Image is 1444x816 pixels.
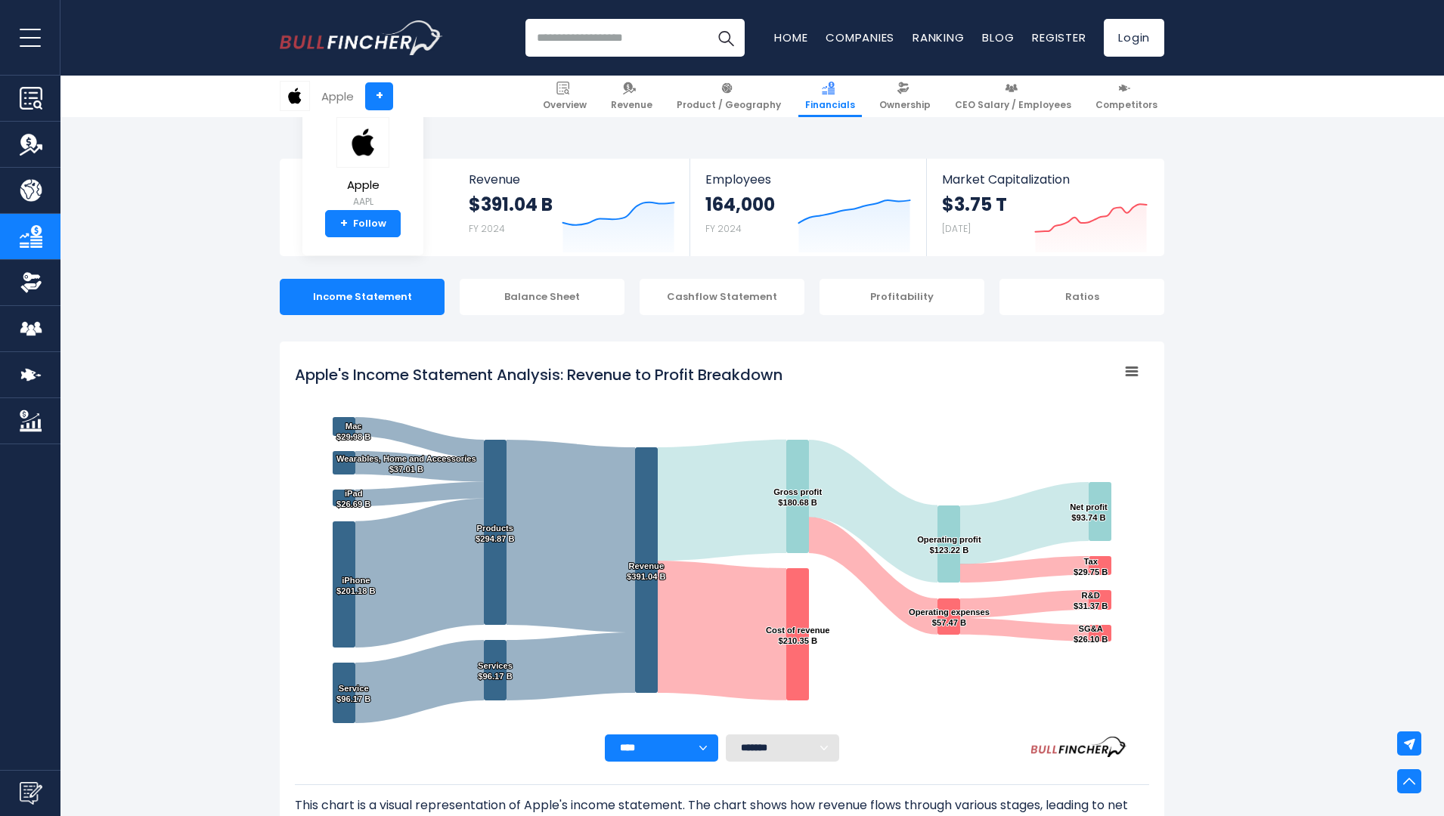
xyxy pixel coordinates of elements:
[690,159,925,256] a: Employees 164,000 FY 2024
[336,576,376,595] text: iPhone $201.18 B
[670,76,788,117] a: Product / Geography
[1074,624,1108,644] text: SG&A $26.10 B
[336,489,370,508] text: iPad $26.69 B
[280,20,443,55] img: Bullfincher logo
[805,99,855,111] span: Financials
[321,88,354,105] div: Apple
[295,357,1149,734] svg: Apple's Income Statement Analysis: Revenue to Profit Breakdown
[280,82,309,110] img: AAPL logo
[766,626,830,645] text: Cost of revenue $210.35 B
[336,454,476,474] text: Wearables, Home and Accessories $37.01 B
[999,279,1164,315] div: Ratios
[460,279,624,315] div: Balance Sheet
[454,159,690,256] a: Revenue $391.04 B FY 2024
[469,172,675,187] span: Revenue
[1070,502,1108,522] text: Net profit $93.74 B
[336,195,389,209] small: AAPL
[336,179,389,192] span: Apple
[469,193,553,216] strong: $391.04 B
[536,76,593,117] a: Overview
[1032,29,1086,45] a: Register
[627,561,666,581] text: Revenue $391.04 B
[917,535,981,555] text: Operating profit $123.22 B
[872,76,937,117] a: Ownership
[604,76,659,117] a: Revenue
[705,222,742,235] small: FY 2024
[677,99,781,111] span: Product / Geography
[611,99,652,111] span: Revenue
[336,684,370,703] text: Service $96.17 B
[280,279,445,315] div: Income Statement
[705,172,910,187] span: Employees
[20,271,42,294] img: Ownership
[476,524,515,543] text: Products $294.87 B
[1074,591,1108,610] text: R&D $31.37 B
[280,20,442,55] a: Go to homepage
[336,116,390,211] a: Apple AAPL
[640,279,804,315] div: Cashflow Statement
[942,193,1007,216] strong: $3.75 T
[1095,99,1157,111] span: Competitors
[365,82,393,110] a: +
[325,210,401,237] a: +Follow
[982,29,1014,45] a: Blog
[340,217,348,230] strong: +
[336,422,370,441] text: Mac $29.98 B
[478,661,513,681] text: Services $96.17 B
[707,19,745,57] button: Search
[955,99,1071,111] span: CEO Salary / Employees
[1104,19,1164,57] a: Login
[773,487,822,507] text: Gross profit $180.68 B
[1089,76,1164,117] a: Competitors
[295,364,782,385] tspan: Apple's Income Statement Analysis: Revenue to Profit Breakdown
[879,99,931,111] span: Ownership
[798,76,862,117] a: Financials
[942,172,1148,187] span: Market Capitalization
[913,29,964,45] a: Ranking
[1074,557,1108,576] text: Tax $29.75 B
[948,76,1078,117] a: CEO Salary / Employees
[336,117,389,168] img: AAPL logo
[826,29,894,45] a: Companies
[820,279,984,315] div: Profitability
[469,222,505,235] small: FY 2024
[909,607,990,627] text: Operating expenses $57.47 B
[942,222,971,235] small: [DATE]
[705,193,775,216] strong: 164,000
[774,29,807,45] a: Home
[543,99,587,111] span: Overview
[927,159,1163,256] a: Market Capitalization $3.75 T [DATE]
